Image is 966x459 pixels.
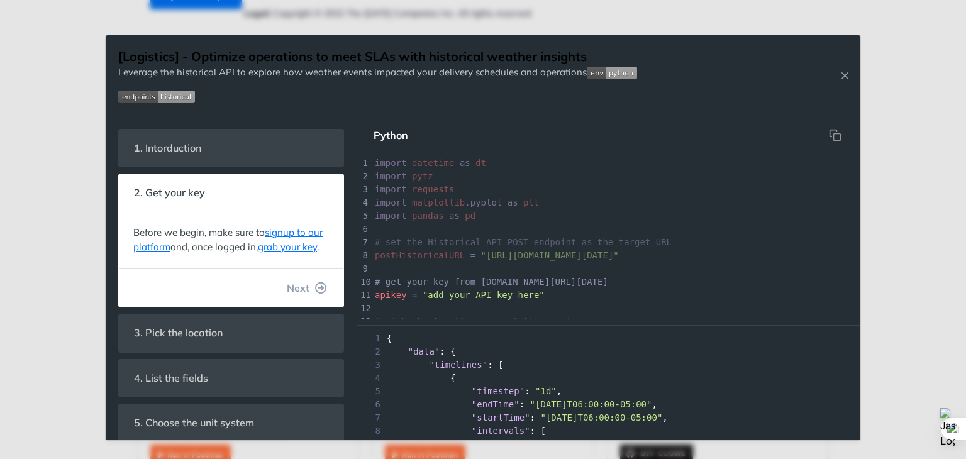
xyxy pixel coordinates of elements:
span: "[DATE]T06:00:00-05:00" [530,399,652,409]
span: Expand image [118,89,637,104]
span: plt [523,197,539,207]
span: 4. List the fields [125,366,217,390]
span: datetime [412,158,454,168]
span: 2 [357,345,384,358]
span: # get your key from [DOMAIN_NAME][URL][DATE] [375,277,608,287]
div: 9 [357,262,370,275]
a: signup to our platform [133,226,323,253]
span: "endTime" [472,399,519,409]
span: 1. Intorduction [125,136,210,160]
span: pd [465,211,475,221]
span: "startTime" [472,412,530,423]
div: 8 [357,249,370,262]
div: : , [357,411,860,424]
div: 6 [357,223,370,236]
h1: [Logistics] - Optimize operations to meet SLAs with historical weather insights [118,48,637,65]
div: : [ [357,358,860,372]
span: = [470,250,475,260]
span: "[URL][DOMAIN_NAME][DATE]" [481,250,619,260]
span: 5 [357,385,384,398]
span: . [375,197,539,207]
span: import [375,171,407,181]
span: 9 [357,438,384,451]
div: 13 [357,315,370,328]
span: 4 [357,372,384,385]
section: 2. Get your keyBefore we begin, make sure tosignup to our platformand, once logged in,grab your k... [118,174,344,307]
span: apikey [375,290,407,300]
img: endpoint [118,91,195,103]
span: # set the Historical API POST endpoint as the target URL [375,237,672,247]
span: = [412,290,417,300]
span: requests [412,184,454,194]
div: : , [357,398,860,411]
p: Leverage the historical API to explore how weather events impacted your delivery schedules and op... [118,65,637,80]
span: "intervals" [472,426,530,436]
div: 3 [357,183,370,196]
span: Next [287,280,309,296]
button: Python [364,123,418,148]
span: import [375,158,407,168]
span: import [375,211,407,221]
span: import [375,184,407,194]
div: 4 [357,196,370,209]
span: dt [475,158,486,168]
div: { [357,438,860,451]
section: 1. Intorduction [118,129,344,167]
span: "timestep" [472,386,525,396]
div: 12 [357,302,370,315]
span: "add your API key here" [423,290,545,300]
div: 11 [357,289,370,302]
span: # pick the location, as a latlong pair [375,316,576,326]
span: 1 [357,332,384,345]
span: "timelines" [429,360,487,370]
span: import [375,197,407,207]
span: matplotlib [412,197,465,207]
span: Expand image [587,66,637,78]
img: env [587,67,637,79]
div: 5 [357,209,370,223]
svg: hidden [829,129,841,141]
a: grab your key [258,241,317,253]
span: 2. Get your key [125,180,214,205]
div: 2 [357,170,370,183]
div: : , [357,385,860,398]
span: 3. Pick the location [125,321,231,345]
span: as [449,211,460,221]
span: 5. Choose the unit system [125,411,263,435]
div: { [357,332,860,345]
span: 8 [357,424,384,438]
section: 5. Choose the unit system [118,404,344,442]
p: Before we begin, make sure to and, once logged in, . [133,226,329,254]
span: "data" [408,346,440,357]
div: 1 [357,157,370,170]
div: 7 [357,236,370,249]
span: "1d" [535,386,557,396]
button: Next [277,275,337,301]
div: : [ [357,424,860,438]
div: 10 [357,275,370,289]
span: postHistoricalURL [375,250,465,260]
section: 3. Pick the location [118,314,344,352]
span: as [460,158,470,168]
span: 7 [357,411,384,424]
span: pytz [412,171,433,181]
div: { [357,372,860,385]
button: Copy [823,123,848,148]
span: "[DATE]T06:00:00-05:00" [540,412,662,423]
span: as [508,197,518,207]
button: Close Recipe [835,69,854,82]
span: pyplot [470,197,502,207]
span: 3 [357,358,384,372]
span: pandas [412,211,444,221]
div: : { [357,345,860,358]
section: 4. List the fields [118,359,344,397]
span: 6 [357,398,384,411]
